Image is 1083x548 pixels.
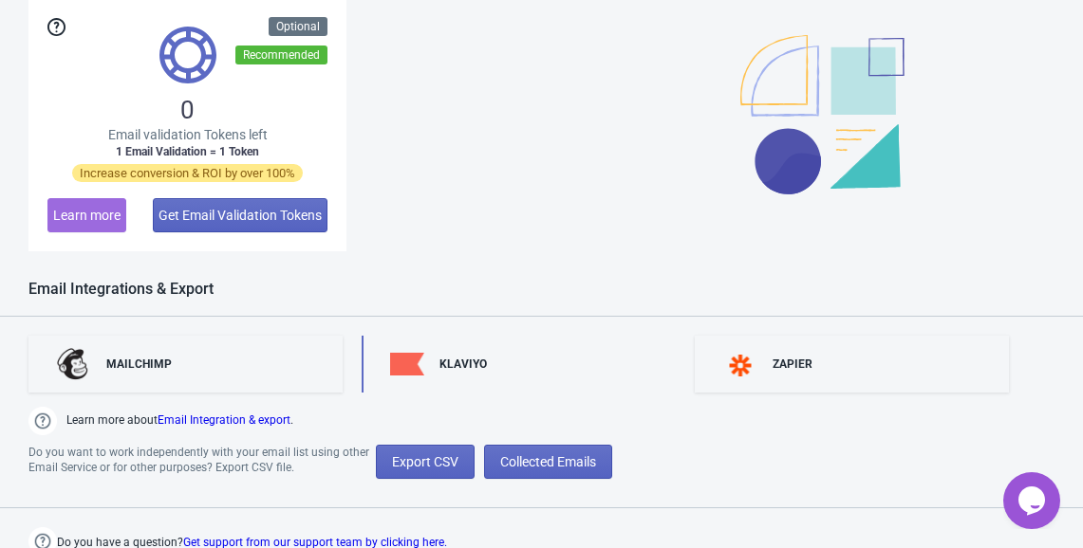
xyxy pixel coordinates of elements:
[47,198,126,232] button: Learn more
[392,454,458,469] span: Export CSV
[376,445,475,479] button: Export CSV
[500,454,596,469] span: Collected Emails
[773,356,812,372] div: ZAPIER
[28,407,57,435] img: help.png
[484,445,612,479] button: Collected Emails
[390,353,424,376] img: klaviyo.png
[723,355,757,376] img: zapier.svg
[153,198,327,232] button: Get Email Validation Tokens
[116,144,259,159] span: 1 Email Validation = 1 Token
[269,17,327,36] div: Optional
[740,35,905,194] img: illustration.svg
[72,164,303,182] span: Increase conversion & ROI by over 100%
[235,46,327,64] div: Recommended
[180,95,195,125] span: 0
[57,348,91,380] img: mailchimp.png
[53,208,121,223] span: Learn more
[1003,472,1064,529] iframe: chat widget
[159,27,216,83] img: tokens.svg
[106,356,172,372] div: MAILCHIMP
[439,356,487,372] div: KLAVIYO
[28,445,376,479] div: Do you want to work independently with your email list using other Email Service or for other pur...
[108,125,268,144] span: Email validation Tokens left
[66,411,293,435] span: Learn more about .
[158,413,290,427] a: Email Integration & export
[159,208,322,223] span: Get Email Validation Tokens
